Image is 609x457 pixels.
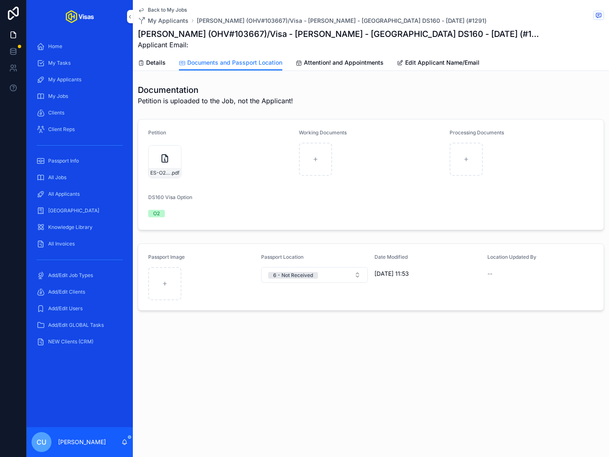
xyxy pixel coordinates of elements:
[32,105,128,120] a: Clients
[48,322,104,328] span: Add/Edit GLOBAL Tasks
[138,84,293,96] h1: Documentation
[32,236,128,251] a: All Invoices
[58,438,106,446] p: [PERSON_NAME]
[450,129,504,136] span: Processing Documents
[32,284,128,299] a: Add/Edit Clients
[261,254,303,260] span: Passport Location
[273,272,313,279] div: 6 - Not Received
[487,254,536,260] span: Location Updated By
[171,170,179,176] span: .pdf
[27,33,133,360] div: scrollable content
[48,272,93,279] span: Add/Edit Job Types
[299,129,347,136] span: Working Documents
[148,194,192,200] span: DS160 Visa Option
[405,58,479,67] span: Edit Applicant Name/Email
[32,56,128,70] a: My Tasks
[48,224,93,231] span: Knowledge Library
[187,58,282,67] span: Documents and Passport Location
[32,334,128,349] a: NEW Clients (CRM)
[48,93,68,100] span: My Jobs
[153,210,160,217] div: O2
[37,437,46,447] span: CU
[138,55,166,72] a: Details
[150,170,171,176] span: ES-O2-Approval-(2)
[32,39,128,54] a: Home
[32,268,128,283] a: Add/Edit Job Types
[48,289,85,295] span: Add/Edit Clients
[148,129,166,136] span: Petition
[32,187,128,202] a: All Applicants
[148,17,188,25] span: My Applicants
[304,58,384,67] span: Attention! and Appointments
[32,72,128,87] a: My Applicants
[138,96,293,106] span: Petition is uploaded to the Job, not the Applicant!
[32,89,128,104] a: My Jobs
[487,270,492,278] span: --
[32,122,128,137] a: Client Reps
[179,55,282,71] a: Documents and Passport Location
[397,55,479,72] a: Edit Applicant Name/Email
[32,170,128,185] a: All Jobs
[48,60,71,66] span: My Tasks
[197,17,487,25] a: [PERSON_NAME] (OHV#103667)/Visa - [PERSON_NAME] - [GEOGRAPHIC_DATA] DS160 - [DATE] (#1291)
[138,28,542,40] h1: [PERSON_NAME] (OHV#103667)/Visa - [PERSON_NAME] - [GEOGRAPHIC_DATA] DS160 - [DATE] (#1291)
[66,10,94,23] img: App logo
[374,254,408,260] span: Date Modified
[48,109,64,116] span: Clients
[261,267,367,283] button: Select Button
[374,270,481,278] span: [DATE] 11:53
[32,318,128,333] a: Add/Edit GLOBAL Tasks
[296,55,384,72] a: Attention! and Appointments
[48,207,99,214] span: [GEOGRAPHIC_DATA]
[48,126,75,133] span: Client Reps
[48,241,75,247] span: All Invoices
[32,153,128,168] a: Passport Info
[32,220,128,235] a: Knowledge Library
[138,40,542,50] span: Applicant Email:
[48,174,66,181] span: All Jobs
[32,203,128,218] a: [GEOGRAPHIC_DATA]
[48,158,79,164] span: Passport Info
[48,305,83,312] span: Add/Edit Users
[148,254,185,260] span: Passport Image
[138,17,188,25] a: My Applicants
[48,76,81,83] span: My Applicants
[146,58,166,67] span: Details
[138,7,187,13] a: Back to My Jobs
[148,7,187,13] span: Back to My Jobs
[48,43,62,50] span: Home
[32,301,128,316] a: Add/Edit Users
[48,191,80,197] span: All Applicants
[48,338,93,345] span: NEW Clients (CRM)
